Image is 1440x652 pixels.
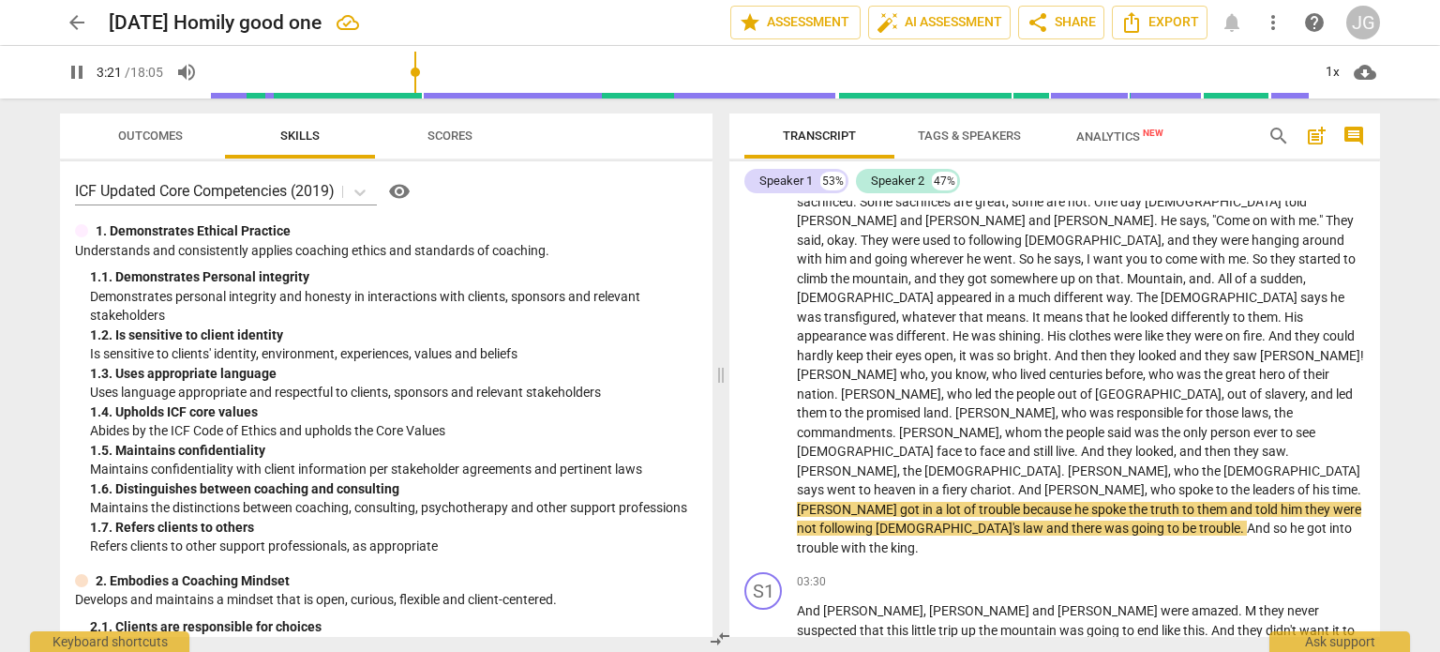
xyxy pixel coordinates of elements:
span: saw [1233,348,1260,363]
span: he [1037,251,1054,266]
span: him [825,251,849,266]
span: not [1068,194,1087,209]
span: post_add [1305,125,1327,147]
span: them [1248,310,1278,325]
span: so [997,348,1013,363]
span: [PERSON_NAME] [841,387,941,402]
span: Tags & Speakers [918,129,1021,143]
span: the [995,387,1016,402]
span: to [1150,251,1165,266]
div: 1x [1314,57,1350,87]
button: Help [384,176,414,206]
span: out [1057,387,1080,402]
span: led [975,387,995,402]
span: and [1311,387,1336,402]
span: AI Assessment [877,11,1002,34]
span: . [1246,251,1252,266]
span: led [1336,387,1353,402]
span: told [1284,194,1307,209]
span: says [1300,290,1330,305]
span: . [1278,310,1284,325]
span: So [1252,251,1270,266]
span: the [1204,367,1225,382]
span: . [892,425,899,440]
span: was [969,348,997,363]
span: means [986,310,1026,325]
span: was [1089,405,1117,420]
span: okay [827,233,854,248]
span: , [1056,405,1061,420]
span: slavery [1265,387,1305,402]
span: , [1207,213,1212,228]
span: [PERSON_NAME] [797,367,900,382]
span: was [1134,425,1162,440]
span: . [1211,271,1218,286]
span: with [797,251,825,266]
span: He [952,328,971,343]
div: 1. 5. Maintains confidentiality [90,441,697,461]
span: for [1186,405,1206,420]
span: commandments [797,425,892,440]
a: Help [1297,6,1331,39]
span: great [1225,367,1259,382]
span: person [1210,425,1253,440]
span: they [939,271,967,286]
span: fire [1243,328,1262,343]
span: who [900,367,925,382]
span: comment [1342,125,1365,147]
span: was [797,310,824,325]
p: Understands and consistently applies coaching ethics and standards of coaching. [75,241,697,261]
span: Assessment [739,11,852,34]
span: said [797,233,821,248]
button: Share [1018,6,1104,39]
span: climb [797,271,831,286]
span: [PERSON_NAME] [955,405,1056,420]
span: said [1107,425,1134,440]
span: , [1222,387,1227,402]
p: Uses language appropriate and respectful to clients, sponsors and relevant stakeholders [90,383,697,402]
span: who [992,367,1020,382]
span: going [875,251,910,266]
span: it [959,348,969,363]
span: cloud_download [1354,61,1376,83]
span: sacrificed [797,194,853,209]
div: All changes saved [337,11,359,34]
span: sudden [1260,271,1303,286]
span: they [1110,348,1138,363]
span: on [1225,328,1243,343]
span: Share [1027,11,1096,34]
span: they [1166,328,1194,343]
span: before [1105,367,1143,382]
span: , [1081,251,1087,266]
span: star [739,11,761,34]
span: , [1183,271,1189,286]
button: Show/Hide comments [1339,121,1369,151]
span: . [946,328,952,343]
span: hardly [797,348,836,363]
button: JG [1346,6,1380,39]
button: Search [1264,121,1294,151]
span: live [1056,444,1074,459]
span: and [849,251,875,266]
span: of [1235,271,1250,286]
span: . [1120,271,1127,286]
div: 47% [932,172,957,190]
span: are [1046,194,1068,209]
span: . [1262,328,1268,343]
span: hero [1259,367,1288,382]
span: . [1048,348,1055,363]
span: ever [1253,425,1281,440]
span: , [1006,194,1012,209]
span: with [1200,251,1228,266]
span: , [986,367,992,382]
span: [DEMOGRAPHIC_DATA] [1161,290,1300,305]
span: following [968,233,1025,248]
span: you [1126,251,1150,266]
span: , [821,233,827,248]
button: Add summary [1301,121,1331,151]
span: shining [998,328,1041,343]
span: appeared [937,290,995,305]
span: visibility [388,180,411,203]
span: ! [1360,348,1364,363]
